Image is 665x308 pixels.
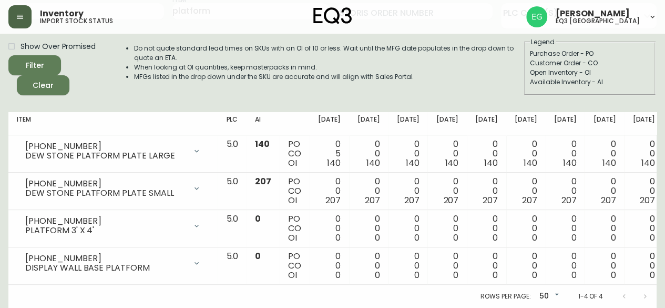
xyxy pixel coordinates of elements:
[134,72,523,82] li: MFGs listed in the drop down under the SKU are accurate and will align with Sales Portal.
[288,177,301,205] div: PO CO
[310,112,349,135] th: [DATE]
[397,177,420,205] div: 0 0
[318,252,341,280] div: 0 0
[375,269,380,281] span: 0
[288,269,297,281] span: OI
[515,177,537,205] div: 0 0
[556,18,640,24] h5: eq3 [GEOGRAPHIC_DATA]
[25,226,186,235] div: PLATFORM 3' X 4'
[632,252,655,280] div: 0 0
[288,157,297,169] span: OI
[357,177,380,205] div: 0 0
[453,232,458,244] span: 0
[335,269,341,281] span: 0
[593,177,616,205] div: 0 0
[375,232,380,244] span: 0
[641,157,655,169] span: 140
[624,112,663,135] th: [DATE]
[218,112,247,135] th: PLC
[484,157,498,169] span: 140
[610,232,616,244] span: 0
[40,9,84,18] span: Inventory
[365,194,380,206] span: 207
[650,269,655,281] span: 0
[397,214,420,243] div: 0 0
[530,77,650,87] div: Available Inventory - AI
[571,269,577,281] span: 0
[218,173,247,210] td: 5.0
[561,194,577,206] span: 207
[8,55,61,75] button: Filter
[318,140,341,168] div: 0 5
[17,177,209,200] div: [PHONE_NUMBER]DEW STONE PLATFORM PLATE SMALL
[522,194,537,206] span: 207
[414,232,419,244] span: 0
[218,135,247,173] td: 5.0
[247,112,280,135] th: AI
[493,232,498,244] span: 0
[524,157,537,169] span: 140
[25,263,186,273] div: DISPLAY WALL BASE PLATFORM
[650,232,655,244] span: 0
[8,112,218,135] th: Item
[357,214,380,243] div: 0 0
[443,194,458,206] span: 207
[318,177,341,205] div: 0 0
[602,157,616,169] span: 140
[255,250,261,262] span: 0
[388,112,428,135] th: [DATE]
[436,140,458,168] div: 0 0
[25,79,61,92] span: Clear
[632,214,655,243] div: 0 0
[25,216,186,226] div: [PHONE_NUMBER]
[530,37,556,47] legend: Legend
[414,269,419,281] span: 0
[532,232,537,244] span: 0
[475,214,498,243] div: 0 0
[467,112,506,135] th: [DATE]
[357,252,380,280] div: 0 0
[17,214,209,237] div: [PHONE_NUMBER]PLATFORM 3' X 4'
[25,151,186,161] div: DEW STONE PLATFORM PLATE LARGE
[134,44,523,63] li: Do not quote standard lead times on SKUs with an OI of 10 or less. Wait until the MFG date popula...
[436,177,458,205] div: 0 0
[475,177,498,205] div: 0 0
[593,140,616,168] div: 0 0
[546,112,585,135] th: [DATE]
[632,177,655,205] div: 0 0
[17,252,209,275] div: [PHONE_NUMBER]DISPLAY WALL BASE PLATFORM
[397,140,420,168] div: 0 0
[349,112,388,135] th: [DATE]
[25,179,186,188] div: [PHONE_NUMBER]
[585,112,624,135] th: [DATE]
[515,140,537,168] div: 0 0
[556,9,630,18] span: [PERSON_NAME]
[21,41,96,52] span: Show Over Promised
[571,232,577,244] span: 0
[445,157,458,169] span: 140
[404,194,420,206] span: 207
[25,254,186,263] div: [PHONE_NUMBER]
[288,214,301,243] div: PO CO
[532,269,537,281] span: 0
[554,252,577,280] div: 0 0
[427,112,467,135] th: [DATE]
[506,112,546,135] th: [DATE]
[325,194,341,206] span: 207
[288,252,301,280] div: PO CO
[26,59,44,72] div: Filter
[134,63,523,72] li: When looking at OI quantities, keep masterpacks in mind.
[515,214,537,243] div: 0 0
[255,213,261,225] span: 0
[288,194,297,206] span: OI
[554,140,577,168] div: 0 0
[610,269,616,281] span: 0
[406,157,420,169] span: 140
[17,75,69,95] button: Clear
[515,252,537,280] div: 0 0
[25,142,186,151] div: [PHONE_NUMBER]
[483,194,498,206] span: 207
[288,140,301,168] div: PO CO
[397,252,420,280] div: 0 0
[436,214,458,243] div: 0 0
